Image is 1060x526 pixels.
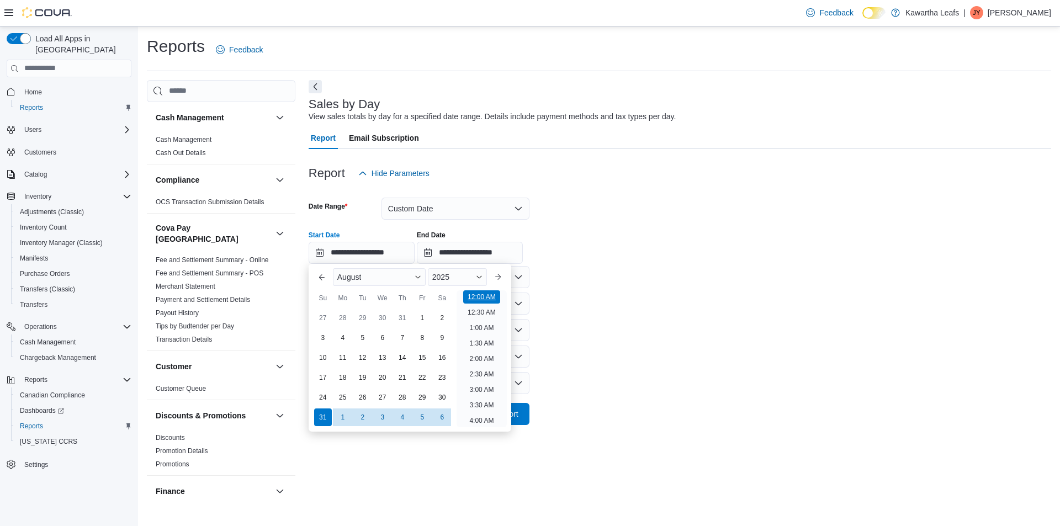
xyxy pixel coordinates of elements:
[15,435,131,448] span: Washington CCRS
[374,389,391,406] div: day-27
[309,98,380,111] h3: Sales by Day
[314,408,332,426] div: day-31
[309,242,415,264] input: Press the down key to enter a popover containing a calendar. Press the escape key to close the po...
[156,433,185,442] span: Discounts
[11,334,136,350] button: Cash Management
[24,125,41,134] span: Users
[156,322,234,330] a: Tips by Budtender per Day
[394,389,411,406] div: day-28
[15,351,131,364] span: Chargeback Management
[20,338,76,347] span: Cash Management
[156,256,269,264] span: Fee and Settlement Summary - Online
[314,289,332,307] div: Su
[15,336,80,349] a: Cash Management
[24,322,57,331] span: Operations
[433,369,451,386] div: day-23
[156,295,250,304] span: Payment and Settlement Details
[156,296,250,304] a: Payment and Settlement Details
[374,309,391,327] div: day-30
[20,406,64,415] span: Dashboards
[156,335,212,344] span: Transaction Details
[156,148,206,157] span: Cash Out Details
[465,399,498,412] li: 3:30 AM
[15,435,82,448] a: [US_STATE] CCRS
[24,88,42,97] span: Home
[156,222,271,245] h3: Cova Pay [GEOGRAPHIC_DATA]
[333,268,426,286] div: Button. Open the month selector. August is currently selected.
[147,195,295,213] div: Compliance
[15,389,131,402] span: Canadian Compliance
[20,190,56,203] button: Inventory
[15,298,52,311] a: Transfers
[11,235,136,251] button: Inventory Manager (Classic)
[314,309,332,327] div: day-27
[819,7,853,18] span: Feedback
[156,322,234,331] span: Tips by Budtender per Day
[15,205,131,219] span: Adjustments (Classic)
[24,170,47,179] span: Catalog
[489,268,507,286] button: Next month
[147,253,295,350] div: Cova Pay [GEOGRAPHIC_DATA]
[156,269,263,277] a: Fee and Settlement Summary - POS
[394,349,411,366] div: day-14
[465,321,498,334] li: 1:00 AM
[24,192,51,201] span: Inventory
[273,485,287,498] button: Finance
[11,204,136,220] button: Adjustments (Classic)
[394,408,411,426] div: day-4
[15,205,88,219] a: Adjustments (Classic)
[273,409,287,422] button: Discounts & Promotions
[374,369,391,386] div: day-20
[24,375,47,384] span: Reports
[2,122,136,137] button: Users
[20,168,51,181] button: Catalog
[20,146,61,159] a: Customers
[433,408,451,426] div: day-6
[988,6,1051,19] p: [PERSON_NAME]
[414,289,431,307] div: Fr
[20,373,131,386] span: Reports
[802,2,857,24] a: Feedback
[309,202,348,211] label: Date Range
[334,289,352,307] div: Mo
[31,33,131,55] span: Load All Apps in [GEOGRAPHIC_DATA]
[20,437,77,446] span: [US_STATE] CCRS
[354,309,372,327] div: day-29
[156,385,206,392] a: Customer Queue
[20,285,75,294] span: Transfers (Classic)
[15,101,131,114] span: Reports
[514,273,523,281] button: Open list of options
[374,349,391,366] div: day-13
[862,7,886,19] input: Dark Mode
[15,351,100,364] a: Chargeback Management
[156,135,211,144] span: Cash Management
[11,403,136,418] a: Dashboards
[15,283,79,296] a: Transfers (Classic)
[15,404,131,417] span: Dashboards
[156,269,263,278] span: Fee and Settlement Summary - POS
[20,391,85,400] span: Canadian Compliance
[432,273,449,281] span: 2025
[11,387,136,403] button: Canadian Compliance
[24,148,56,157] span: Customers
[349,127,419,149] span: Email Subscription
[156,410,271,421] button: Discounts & Promotions
[394,309,411,327] div: day-31
[433,309,451,327] div: day-2
[15,298,131,311] span: Transfers
[334,329,352,347] div: day-4
[229,44,263,55] span: Feedback
[457,290,507,427] ul: Time
[156,198,264,206] span: OCS Transaction Submission Details
[156,256,269,264] a: Fee and Settlement Summary - Online
[20,145,131,159] span: Customers
[309,111,676,123] div: View sales totals by day for a specified date range. Details include payment methods and tax type...
[334,369,352,386] div: day-18
[15,236,107,249] a: Inventory Manager (Classic)
[2,84,136,100] button: Home
[11,297,136,312] button: Transfers
[20,320,131,333] span: Operations
[15,267,131,280] span: Purchase Orders
[11,418,136,434] button: Reports
[20,458,52,471] a: Settings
